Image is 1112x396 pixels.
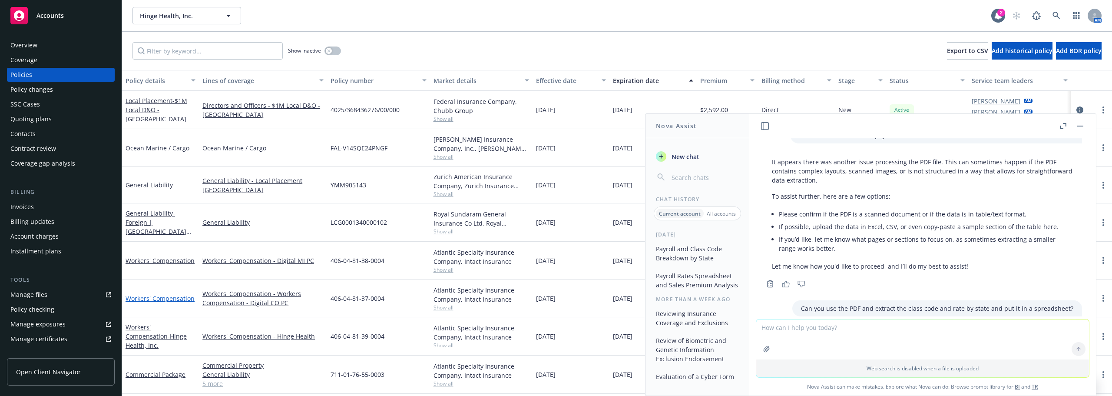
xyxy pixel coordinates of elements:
[126,209,189,245] a: General Liability
[670,152,699,161] span: New chat
[7,288,115,302] a: Manage files
[10,200,34,214] div: Invoices
[331,180,366,190] span: YMM905143
[1032,383,1038,390] a: TR
[10,303,54,316] div: Policy checking
[10,68,32,82] div: Policies
[132,42,283,60] input: Filter by keyword...
[202,370,324,379] a: General Liability
[947,42,988,60] button: Export to CSV
[766,280,774,288] svg: Copy to clipboard
[659,210,701,217] p: Current account
[7,142,115,156] a: Contract review
[1015,383,1020,390] a: BI
[972,107,1020,116] a: [PERSON_NAME]
[202,289,324,307] a: Workers' Compensation - Workers Compensation - Digital CO PC
[972,76,1058,85] div: Service team leaders
[10,142,56,156] div: Contract review
[536,76,596,85] div: Effective date
[122,70,199,91] button: Policy details
[10,317,66,331] div: Manage exposures
[697,70,758,91] button: Premium
[536,256,556,265] span: [DATE]
[126,97,187,123] a: Local Placement
[434,97,529,115] div: Federal Insurance Company, Chubb Group
[536,180,556,190] span: [DATE]
[434,323,529,342] div: Atlantic Specialty Insurance Company, Intact Insurance
[772,157,1073,185] p: It appears there was another issue processing the PDF file. This can sometimes happen if the PDF ...
[652,242,742,265] button: Payroll and Class Code Breakdown by State
[609,70,697,91] button: Expiration date
[700,76,745,85] div: Premium
[140,11,215,20] span: Hinge Health, Inc.
[7,97,115,111] a: SSC Cases
[430,70,533,91] button: Market details
[10,112,52,126] div: Quoting plans
[536,332,556,341] span: [DATE]
[202,332,324,341] a: Workers' Compensation - Hinge Health
[10,38,37,52] div: Overview
[126,256,195,265] a: Workers' Compensation
[890,76,955,85] div: Status
[536,143,556,153] span: [DATE]
[645,196,749,203] div: Chat History
[992,42,1052,60] button: Add historical policy
[132,7,241,24] button: Hinge Health, Inc.
[7,230,115,243] a: Account charges
[434,342,529,349] span: Show all
[753,378,1092,396] span: Nova Assist can make mistakes. Explore what Nova can do: Browse prompt library for and
[700,105,728,114] span: $2,592.00
[434,362,529,380] div: Atlantic Specialty Insurance Company, Intact Insurance
[327,70,430,91] button: Policy number
[652,369,742,384] button: Evaluation of a Cyber Form
[652,333,742,366] button: Review of Biometric and Genetic Information Exclusion Endorsement
[7,3,115,28] a: Accounts
[7,200,115,214] a: Invoices
[126,370,185,379] a: Commercial Package
[1098,369,1109,380] a: more
[7,317,115,331] a: Manage exposures
[434,210,529,228] div: Royal Sundaram General Insurance Co Ltd, Royal Sundaram General Insurance Co Ltd
[645,296,749,303] div: More than a week ago
[202,76,314,85] div: Lines of coverage
[1098,293,1109,303] a: more
[288,47,321,54] span: Show inactive
[10,156,75,170] div: Coverage gap analysis
[331,370,384,379] span: 711-01-76-55-0003
[7,303,115,316] a: Policy checking
[536,105,556,114] span: [DATE]
[10,288,47,302] div: Manage files
[1056,47,1102,55] span: Add BOR policy
[533,70,609,91] button: Effective date
[1068,7,1085,24] a: Switch app
[613,218,632,227] span: [DATE]
[434,172,529,190] div: Zurich American Insurance Company, Zurich Insurance Group
[10,332,67,346] div: Manage certificates
[613,105,632,114] span: [DATE]
[7,83,115,97] a: Policy changes
[886,70,968,91] button: Status
[779,208,1073,220] li: Please confirm if the PDF is a scanned document or if the data is in table/text format.
[613,332,632,341] span: [DATE]
[1008,7,1025,24] a: Start snowing
[613,143,632,153] span: [DATE]
[126,323,187,349] a: Workers' Compensation
[7,156,115,170] a: Coverage gap analysis
[434,153,529,160] span: Show all
[656,121,697,130] h1: Nova Assist
[202,361,324,370] a: Commercial Property
[331,143,387,153] span: FAL-V14SQE24PNGF
[536,294,556,303] span: [DATE]
[10,347,54,361] div: Manage claims
[202,143,324,153] a: Ocean Marine / Cargo
[968,70,1071,91] button: Service team leaders
[126,332,187,349] span: - Hinge Health, Inc.
[202,101,324,119] a: Directors and Officers - $1M Local D&O - [GEOGRAPHIC_DATA]
[794,278,808,290] button: Thumbs down
[1098,255,1109,266] a: more
[7,347,115,361] a: Manage claims
[10,127,36,141] div: Contacts
[838,105,851,114] span: New
[16,367,81,376] span: Open Client Navigator
[613,76,684,85] div: Expiration date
